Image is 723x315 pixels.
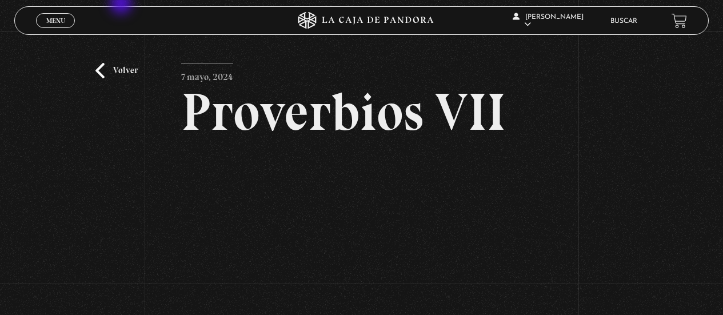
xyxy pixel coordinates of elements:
[181,63,233,86] p: 7 mayo, 2024
[42,27,69,35] span: Cerrar
[672,13,687,29] a: View your shopping cart
[513,14,584,28] span: [PERSON_NAME]
[46,17,65,24] span: Menu
[610,18,637,25] a: Buscar
[95,63,138,78] a: Volver
[181,86,542,138] h2: Proverbios VII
